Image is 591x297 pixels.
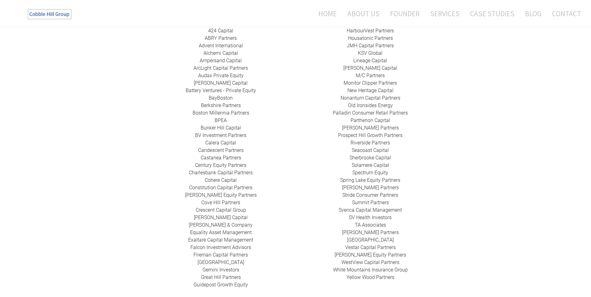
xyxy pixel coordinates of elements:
a: [PERSON_NAME] Partners [342,185,399,191]
a: New Heritage Capital [347,87,393,93]
a: ​Equality Asset Management [190,229,252,235]
a: Sverica Capital Management [339,207,402,213]
a: ​[PERSON_NAME] Equity Partners [185,192,257,198]
a: ​M/C Partners [356,73,385,78]
a: Contact [547,5,581,22]
a: Great Hill Partners​ [201,274,241,280]
a: ​Castanea Partners [201,155,241,161]
a: [PERSON_NAME] & Company [189,222,253,228]
a: 424 Capital [208,28,233,34]
a: ​Falcon Investment Advisors [190,244,251,250]
a: Housatonic Partners [348,35,393,41]
img: The Cobble Hill Group LLC [24,7,77,22]
a: Summit Partners [352,200,389,205]
a: Riverside Partners [350,140,390,146]
a: ​[PERSON_NAME] Partners [342,125,399,131]
a: ​Crescent Capital Group [196,207,246,213]
a: Seacoast Capital [352,147,389,153]
a: Boston Millennia Partners [193,110,249,116]
a: BPEA [215,117,227,123]
a: Audax Private Equity [198,73,244,78]
a: [PERSON_NAME] Capital [194,214,248,220]
a: Guidepost Growth Equity [193,282,248,288]
a: Gemini Investors [203,267,239,273]
a: Prospect Hill Growth Partners [338,132,403,138]
a: ​Century Equity Partners [195,162,246,168]
a: [PERSON_NAME] Equity Partners [335,252,406,258]
a: Advent International [199,43,243,49]
a: Fireman Capital Partners [193,252,248,258]
a: ​KSV Global [358,50,383,56]
a: ​Ampersand Capital [200,58,242,64]
a: Services [426,5,464,22]
a: ​Parthenon Capital [350,117,390,123]
a: Yellow Wood Partners [346,274,394,280]
a: Charlesbank Capital Partners [189,170,253,176]
a: Palladin Consumer Retail Partners [333,110,408,116]
a: [PERSON_NAME] Capital [343,65,397,71]
a: Solamere Capital [352,162,389,168]
a: ​[GEOGRAPHIC_DATA] [198,259,244,265]
a: ​ABRY Partners [205,35,237,41]
a: White Mountains Insurance Group [333,267,408,273]
a: Lineage Capital [353,58,387,64]
a: SV Health Investors [349,214,392,220]
a: ​Sherbrooke Capital​ [350,155,391,161]
a: ​JMH Capital Partners [347,43,394,49]
a: ​TA Associates [355,222,386,228]
a: ​[GEOGRAPHIC_DATA] [347,237,394,243]
a: Constitution Capital Partners [189,185,252,191]
a: [PERSON_NAME] Capital [194,80,248,86]
a: Candescent Partners [198,147,244,153]
div: ​ ​ ​ [146,27,296,289]
a: ​Vestar Capital Partners [345,244,396,250]
a: Spring Lake Equity Partners [340,177,400,183]
a: Battery Ventures - Private Equity [186,87,256,93]
a: HarbourVest Partners [347,28,394,34]
a: Blog [520,5,546,22]
a: Home [309,5,341,22]
a: Cohere Capital [205,177,237,183]
a: Spectrum Equity [352,170,388,176]
a: [PERSON_NAME] Partners [342,229,399,235]
a: Founder [385,5,424,22]
a: ​Old Ironsides Energy [348,102,393,108]
a: ​WestView Capital Partners [341,259,399,265]
a: Nonantum Capital Partners [341,95,400,101]
a: Stride Consumer Partners [342,192,398,198]
a: Cove Hill Partners [201,200,240,205]
a: Calera Capital [205,140,236,146]
a: ​Exaltare Capital Management [188,237,253,243]
a: About Us [343,5,384,22]
a: ​Monitor Clipper Partners [344,80,397,86]
a: BV Investment Partners [195,132,246,138]
a: ​ArcLight Capital Partners [193,65,248,71]
a: ​Bunker Hill Capital [201,125,241,131]
div: ​ [296,27,445,281]
a: Berkshire Partners [201,102,241,108]
a: Alchemi Capital [203,50,238,56]
a: Case Studies [465,5,519,22]
a: BayBoston [209,95,233,101]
